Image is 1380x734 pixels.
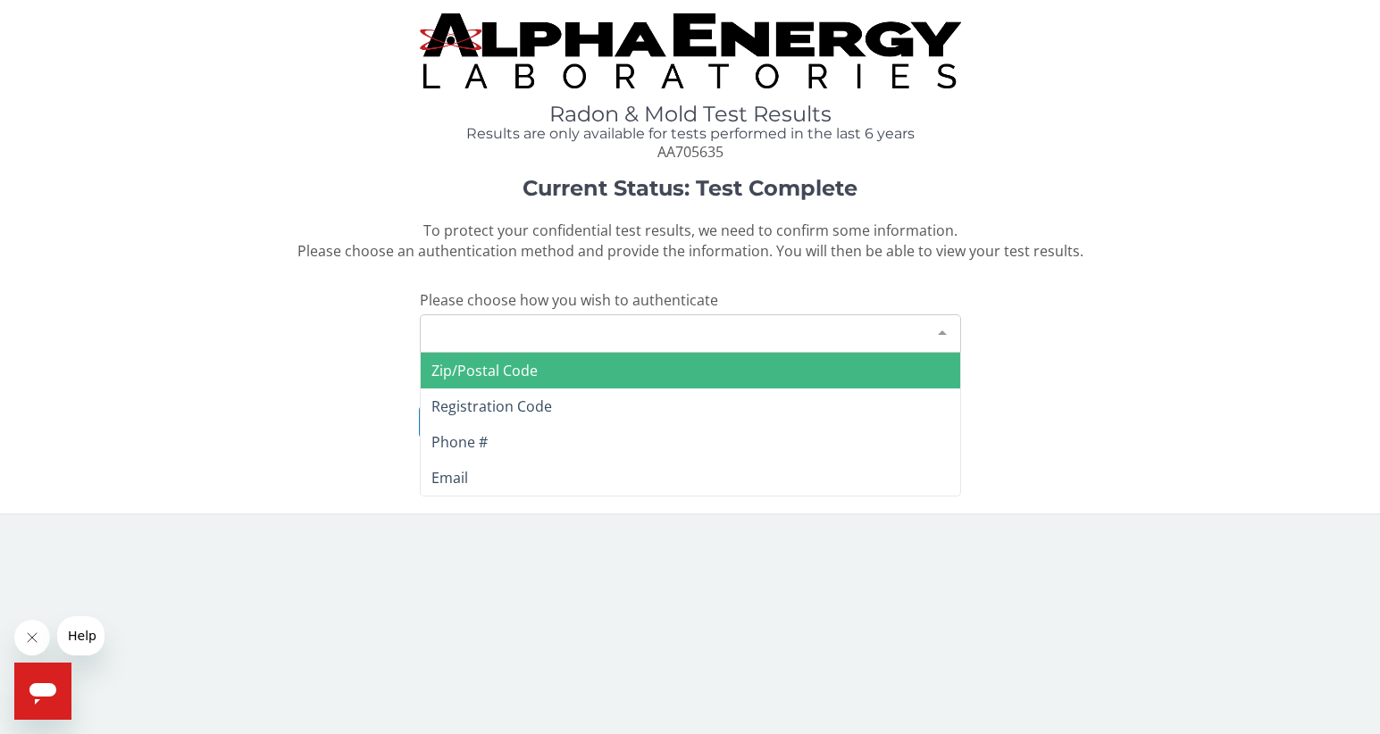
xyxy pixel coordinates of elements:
span: Registration Code [431,396,552,416]
h1: Radon & Mold Test Results [420,103,961,126]
button: I need help [419,405,960,438]
img: TightCrop.jpg [420,13,961,88]
strong: Current Status: Test Complete [523,175,857,201]
span: AA705635 [657,142,723,162]
span: Please choose how you wish to authenticate [420,290,718,310]
iframe: Close message [14,620,50,655]
h4: Results are only available for tests performed in the last 6 years [420,126,961,142]
iframe: Message from company [57,616,105,655]
iframe: Button to launch messaging window [14,663,71,720]
span: To protect your confidential test results, we need to confirm some information. Please choose an ... [297,221,1083,261]
span: Zip/Postal Code [431,361,538,380]
span: Email [431,468,468,488]
span: Phone # [431,432,488,452]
